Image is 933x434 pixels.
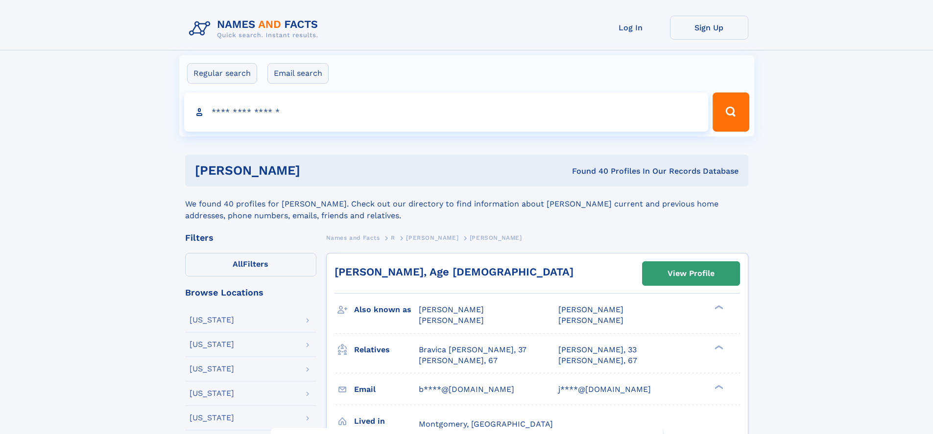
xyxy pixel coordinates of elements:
[419,344,526,355] a: Bravica [PERSON_NAME], 37
[406,234,458,241] span: [PERSON_NAME]
[713,92,749,132] button: Search Button
[233,259,243,269] span: All
[354,413,419,430] h3: Lived in
[190,341,234,348] div: [US_STATE]
[558,344,637,355] a: [PERSON_NAME], 33
[267,63,329,84] label: Email search
[185,253,316,276] label: Filters
[354,342,419,358] h3: Relatives
[185,16,326,42] img: Logo Names and Facts
[391,231,395,244] a: R
[558,355,637,366] a: [PERSON_NAME], 67
[184,92,709,132] input: search input
[419,355,498,366] a: [PERSON_NAME], 67
[391,234,395,241] span: R
[190,365,234,373] div: [US_STATE]
[187,63,257,84] label: Regular search
[185,233,316,242] div: Filters
[712,304,724,311] div: ❯
[712,384,724,390] div: ❯
[185,186,748,222] div: We found 40 profiles for [PERSON_NAME]. Check out our directory to find information about [PERSON...
[195,164,436,177] h1: [PERSON_NAME]
[668,262,715,285] div: View Profile
[436,166,739,177] div: Found 40 Profiles In Our Records Database
[419,316,484,325] span: [PERSON_NAME]
[335,266,574,278] a: [PERSON_NAME], Age [DEMOGRAPHIC_DATA]
[470,234,522,241] span: [PERSON_NAME]
[354,301,419,318] h3: Also known as
[354,381,419,398] h3: Email
[419,419,553,429] span: Montgomery, [GEOGRAPHIC_DATA]
[326,231,380,244] a: Names and Facts
[190,389,234,397] div: [US_STATE]
[670,16,748,40] a: Sign Up
[712,344,724,350] div: ❯
[419,305,484,314] span: [PERSON_NAME]
[190,316,234,324] div: [US_STATE]
[592,16,670,40] a: Log In
[406,231,458,244] a: [PERSON_NAME]
[190,414,234,422] div: [US_STATE]
[643,262,740,285] a: View Profile
[558,316,623,325] span: [PERSON_NAME]
[185,288,316,297] div: Browse Locations
[558,305,623,314] span: [PERSON_NAME]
